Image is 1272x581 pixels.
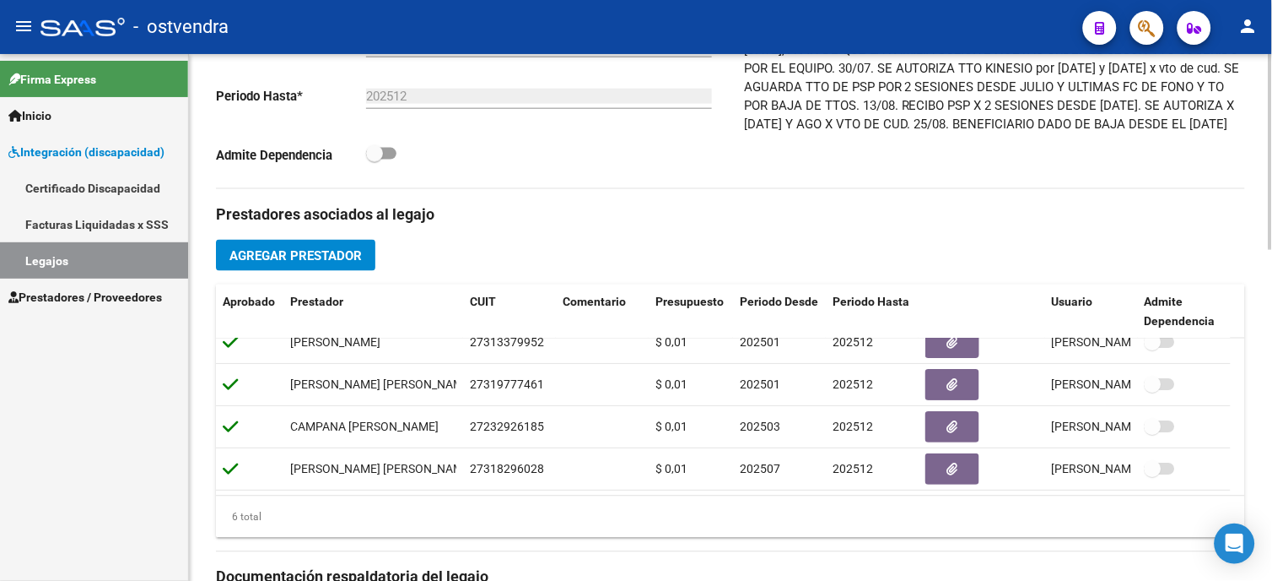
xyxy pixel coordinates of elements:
mat-icon: menu [13,16,34,36]
span: 27232926185 [470,420,544,433]
div: Open Intercom Messenger [1215,524,1255,564]
span: 202512 [833,462,873,475]
span: Agregar Prestador [229,248,362,263]
mat-icon: person [1238,16,1259,36]
h3: Prestadores asociados al legajo [216,203,1245,226]
div: [PERSON_NAME] [PERSON_NAME] [290,375,473,394]
span: 27313379952 [470,335,544,349]
span: Periodo Desde [740,296,818,309]
span: [PERSON_NAME] [DATE] [1052,462,1184,475]
span: 202512 [833,420,873,433]
datatable-header-cell: Usuario [1045,285,1138,340]
span: CUIT [470,296,496,309]
span: 202512 [833,335,873,349]
datatable-header-cell: Aprobado [216,285,283,340]
div: [PERSON_NAME] [PERSON_NAME] [290,459,473,479]
span: - ostvendra [133,8,229,46]
span: $ 0,01 [655,377,687,391]
span: 202507 [740,462,780,475]
datatable-header-cell: Periodo Desde [733,285,826,340]
button: Agregar Prestador [216,240,375,271]
datatable-header-cell: Presupuesto [649,285,733,340]
span: $ 0,01 [655,462,687,475]
p: Periodo Hasta [216,87,366,106]
span: $ 0,01 [655,335,687,349]
span: 27318296028 [470,462,544,475]
div: 6 total [216,508,261,527]
datatable-header-cell: Prestador [283,285,463,340]
datatable-header-cell: Admite Dependencia [1138,285,1231,340]
span: [PERSON_NAME] Dolian [DATE] [1052,420,1220,433]
span: 202512 [833,377,873,391]
span: Inicio [8,106,51,125]
span: [PERSON_NAME] Dolian [DATE] [1052,335,1220,349]
span: Integración (discapacidad) [8,143,164,161]
span: Periodo Hasta [833,296,909,309]
div: CAMPANA [PERSON_NAME] [290,417,439,437]
span: 27319777461 [470,377,544,391]
span: $ 0,01 [655,420,687,433]
datatable-header-cell: Comentario [556,285,649,340]
div: [PERSON_NAME] [290,333,380,352]
span: Admite Dependencia [1145,296,1215,329]
span: Presupuesto [655,296,724,309]
datatable-header-cell: Periodo Hasta [826,285,919,340]
span: Comentario [563,296,626,309]
span: 202503 [740,420,780,433]
p: Admite Dependencia [216,146,366,165]
span: Aprobado [223,296,275,309]
span: Prestador [290,296,343,309]
span: Prestadores / Proveedores [8,288,162,307]
span: Usuario [1052,296,1093,309]
span: 202501 [740,377,780,391]
datatable-header-cell: CUIT [463,285,556,340]
span: Firma Express [8,70,96,89]
span: 202501 [740,335,780,349]
span: [PERSON_NAME] Dolian [DATE] [1052,377,1220,391]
